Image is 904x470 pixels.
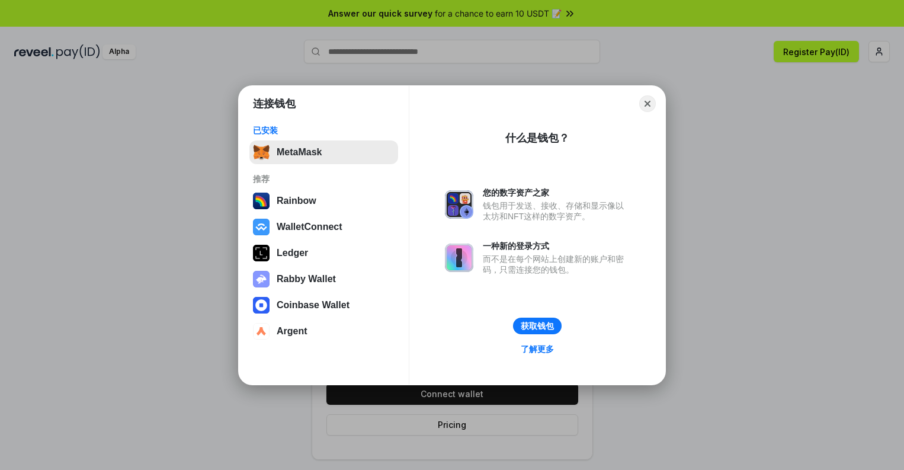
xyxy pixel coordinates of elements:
img: svg+xml,%3Csvg%20xmlns%3D%22http%3A%2F%2Fwww.w3.org%2F2000%2Fsvg%22%20fill%3D%22none%22%20viewBox... [445,244,473,272]
button: Argent [249,319,398,343]
div: 一种新的登录方式 [483,241,630,251]
div: Rabby Wallet [277,274,336,284]
div: 已安装 [253,125,395,136]
button: Close [639,95,656,112]
img: svg+xml,%3Csvg%20fill%3D%22none%22%20height%3D%2233%22%20viewBox%3D%220%200%2035%2033%22%20width%... [253,144,270,161]
img: svg+xml,%3Csvg%20width%3D%2228%22%20height%3D%2228%22%20viewBox%3D%220%200%2028%2028%22%20fill%3D... [253,323,270,340]
div: 而不是在每个网站上创建新的账户和密码，只需连接您的钱包。 [483,254,630,275]
img: svg+xml,%3Csvg%20xmlns%3D%22http%3A%2F%2Fwww.w3.org%2F2000%2Fsvg%22%20width%3D%2228%22%20height%3... [253,245,270,261]
button: Rabby Wallet [249,267,398,291]
img: svg+xml,%3Csvg%20width%3D%22120%22%20height%3D%22120%22%20viewBox%3D%220%200%20120%20120%22%20fil... [253,193,270,209]
button: Ledger [249,241,398,265]
div: MetaMask [277,147,322,158]
div: Rainbow [277,196,316,206]
div: 您的数字资产之家 [483,187,630,198]
div: WalletConnect [277,222,342,232]
button: 获取钱包 [513,318,562,334]
img: svg+xml,%3Csvg%20width%3D%2228%22%20height%3D%2228%22%20viewBox%3D%220%200%2028%2028%22%20fill%3D... [253,219,270,235]
img: svg+xml,%3Csvg%20xmlns%3D%22http%3A%2F%2Fwww.w3.org%2F2000%2Fsvg%22%20fill%3D%22none%22%20viewBox... [445,190,473,219]
div: Ledger [277,248,308,258]
img: svg+xml,%3Csvg%20width%3D%2228%22%20height%3D%2228%22%20viewBox%3D%220%200%2028%2028%22%20fill%3D... [253,297,270,314]
div: 了解更多 [521,344,554,354]
div: Argent [277,326,307,337]
button: Coinbase Wallet [249,293,398,317]
div: 获取钱包 [521,321,554,331]
button: MetaMask [249,140,398,164]
div: 推荐 [253,174,395,184]
button: Rainbow [249,189,398,213]
div: 钱包用于发送、接收、存储和显示像以太坊和NFT这样的数字资产。 [483,200,630,222]
h1: 连接钱包 [253,97,296,111]
div: Coinbase Wallet [277,300,350,311]
button: WalletConnect [249,215,398,239]
a: 了解更多 [514,341,561,357]
img: svg+xml,%3Csvg%20xmlns%3D%22http%3A%2F%2Fwww.w3.org%2F2000%2Fsvg%22%20fill%3D%22none%22%20viewBox... [253,271,270,287]
div: 什么是钱包？ [505,131,569,145]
